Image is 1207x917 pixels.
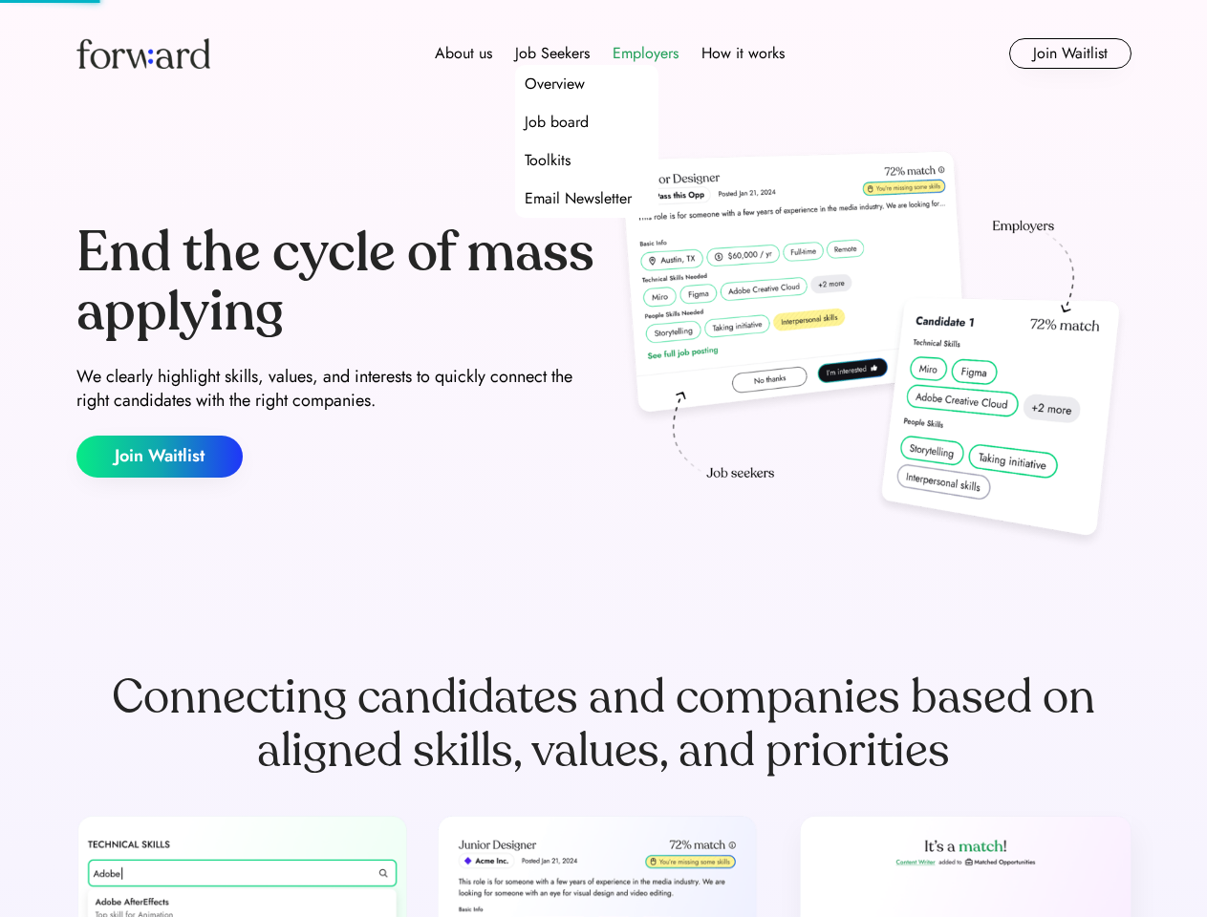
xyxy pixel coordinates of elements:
[525,149,571,172] div: Toolkits
[76,671,1132,778] div: Connecting candidates and companies based on aligned skills, values, and priorities
[525,73,585,96] div: Overview
[612,145,1132,556] img: hero-image.png
[525,111,589,134] div: Job board
[525,187,632,210] div: Email Newsletter
[76,436,243,478] button: Join Waitlist
[515,42,590,65] div: Job Seekers
[1009,38,1132,69] button: Join Waitlist
[613,42,679,65] div: Employers
[76,38,210,69] img: Forward logo
[76,224,596,341] div: End the cycle of mass applying
[76,365,596,413] div: We clearly highlight skills, values, and interests to quickly connect the right candidates with t...
[435,42,492,65] div: About us
[701,42,785,65] div: How it works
